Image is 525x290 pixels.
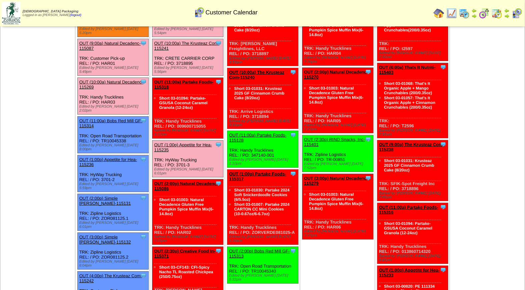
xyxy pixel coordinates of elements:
img: Tooltip [440,204,447,210]
img: Tooltip [365,136,372,143]
img: calendarinout.gif [492,8,502,19]
div: TRK: Zipline Logistics REL: / PO: ZOR081125.1 [77,194,148,231]
div: TRK: SFIK-Spot Freight Inc REL: / PO: 3718896 [377,140,448,201]
a: Short 03-01031: Krusteaz 2025 GF Cinnamon Crumb Cake (8/20oz) [234,86,285,100]
div: TRK: Handy Trucklines REL: / PO: HAR04 [302,0,373,66]
img: Tooltip [440,267,447,273]
div: Edited by [PERSON_NAME] [DATE] 7:50pm [379,128,448,136]
a: Short 03-01030: Partake 2024 Soft Snickerdoodle Cookies (6/5.5oz) [234,188,290,202]
div: TRK: Handy Trucklines REL: / PO: HAR06 [302,174,373,240]
div: Edited by [PERSON_NAME] [DATE] 4:20pm [379,254,448,262]
div: Edited by [PERSON_NAME] [DATE] 7:26pm [304,56,373,64]
img: Tooltip [440,141,447,148]
div: TRK: Zipline Logistics REL: / PO: ZOR081125.2 [77,233,148,270]
div: Edited by [PERSON_NAME] [DATE] 6:01pm [154,167,223,175]
a: OUT (4:00p) The Krusteaz Com-115242 [79,273,142,283]
img: Tooltip [215,40,222,46]
a: OUT (2:30p) Creative Food In-115371 [154,249,215,259]
div: Edited by [PERSON_NAME] [DATE] 8:11pm [229,119,298,127]
img: zoroco-logo-small.webp [2,2,20,24]
a: Short 03-01094: Partake-GSUSA Coconut Caramel Granola (12-24oz) [159,96,207,110]
div: Edited by [PERSON_NAME] [DATE] 7:52pm [304,162,373,170]
img: Tooltip [215,141,222,148]
div: TRK: Arrive Logistics REL: / PO: 3718894 [227,68,299,129]
div: Edited by [PERSON_NAME] [DATE] 5:32pm [229,274,298,282]
a: OUT (2:00p) Bobs Red Mill GF-115313 [229,249,290,259]
img: calendarcustomer.gif [194,7,204,18]
img: Tooltip [290,248,297,254]
img: home.gif [434,8,444,19]
a: OUT (11:00a) Partake Foods-115316 [379,205,439,215]
a: Short 03-CF143: CFI-Spicy Nacho TL Roasted Chickpea (250/0.75oz) [159,265,213,279]
a: OUT (2:00p) Simple [PERSON_NAME]-115131 [79,196,131,206]
img: Tooltip [140,195,147,201]
a: Short 03-01003: Natural Decadence Gluten Free Pumpkin Spice Muffin Mix(6-14.8oz) [309,192,364,211]
div: Edited by [PERSON_NAME] [DATE] 2:02pm [79,105,148,113]
img: Tooltip [440,64,447,70]
img: arrowright.gif [472,13,477,19]
a: OUT (1:00p) Appetite for Hea-115236 [79,157,137,167]
a: Short 03-01068: That's It Organic Apple + Mango Crunchables (200/0.35oz) [384,81,432,95]
div: Edited by [PERSON_NAME] [DATE] 8:00pm [79,143,148,151]
div: Edited by [PERSON_NAME] [DATE] 7:50pm [379,51,448,59]
img: Tooltip [215,79,222,85]
a: OUT (2:00p) Natural Decadenc-115086 [154,181,218,191]
a: OUT (10:00a) The Krusteaz Com-115241 [154,41,219,51]
a: (logout) [70,13,81,17]
div: Edited by [PERSON_NAME] [DATE] 4:20pm [229,235,298,243]
a: Short 03-01031: Krusteaz 2025 GF Cinnamon Crumb Cake (8/20oz) [384,158,435,172]
img: Tooltip [140,156,147,163]
a: OUT (3:00p) Natural Decadenc-115279 [304,176,368,186]
div: Edited by [PERSON_NAME] [DATE] 7:27pm [304,230,373,238]
img: Tooltip [365,68,372,75]
span: [DEMOGRAPHIC_DATA] Packaging [23,10,78,13]
div: Edited by [PERSON_NAME] [DATE] 5:20pm [79,27,148,35]
div: TRK: HyWay Trucking REL: / PO: 3701-3 [152,141,223,177]
div: Edited by [PERSON_NAME] [DATE] 5:54pm [154,27,223,35]
div: Edited by [PERSON_NAME] [DATE] 4:51pm [229,56,298,64]
img: calendarblend.gif [479,8,490,19]
img: Tooltip [215,248,222,254]
div: Edited by [PERSON_NAME] [DATE] 7:49pm [379,191,448,199]
img: calendarcustomer.gif [512,8,522,19]
img: arrowright.gif [504,13,510,19]
a: OUT (1:00p) Partake Foods-115317 [229,171,286,181]
div: Edited by [PERSON_NAME] [DATE] 5:49pm [79,66,148,74]
div: TRK: HyWay Trucking REL: / PO: 3701-2 [77,155,148,192]
a: OUT (6:00a) Thats It Nutriti-115403 [379,65,436,75]
div: TRK: Handy Trucklines REL: / PO: HAR03 [77,78,148,115]
img: Tooltip [365,175,372,181]
div: TRK: Open Road Transportation REL: / PO: TR10045340 [227,247,299,284]
a: OUT (11:00a) Partake Foods-115128 [229,133,287,143]
span: Logged in as [PERSON_NAME] [23,10,81,17]
img: arrowleft.gif [504,8,510,13]
a: OUT (10:00a) Natural Decadenc-115269 [79,80,143,90]
div: TRK: [PERSON_NAME] Freightlines, LLC REL: / PO: 3718897 [227,0,299,66]
a: OUT (3:00p) Simple [PERSON_NAME]-115132 [79,235,131,245]
img: Tooltip [290,132,297,138]
img: Tooltip [290,69,297,76]
a: OUT (1:00p) Appetite for Hea-115235 [154,142,212,152]
div: Edited by [PERSON_NAME] [DATE] 6:04pm [79,260,148,268]
div: TRK: Open Road Transportation REL: / PO: TR10045338 [77,117,148,153]
a: OUT (11:00a) Bobs Red Mill GF-115314 [79,118,142,128]
div: Edited by [PERSON_NAME] [DATE] 1:10pm [229,158,298,166]
a: OUT (11:00a) Partake Foods-115318 [154,80,213,90]
img: Tooltip [140,40,147,46]
a: OUT (10:00a) The Krusteaz Com-115240 [229,70,284,80]
div: TRK: REL: / PO: t2597 [377,0,448,61]
div: TRK: Handy Trucklines REL: / PO: ZORVERDE081025-A [227,170,299,245]
div: TRK: Zipline Logistics REL: / PO: TR-00851 [302,135,373,172]
img: Tooltip [140,234,147,240]
img: Tooltip [215,180,222,187]
a: OUT (9:00a) Natural Decadenc-115087 [79,41,141,51]
div: TRK: Handy Trucklines REL: / PO: HAR02 [152,179,223,245]
div: TRK: CRETE CARRIER CORP REL: / PO: 3718895 [152,39,223,76]
div: TRK: Handy Trucklines REL: / PO: 013860714320 [377,203,448,264]
img: line_graph.gif [446,8,457,19]
div: Edited by [PERSON_NAME] [DATE] 7:25pm [154,235,223,243]
a: OUT (9:00a) The Krusteaz Com-115238 [379,142,444,152]
a: OUT (2:30p) RIND Snacks, Inc-115401 [304,137,365,147]
a: Short 03-01003: Natural Decadence Gluten Free Pumpkin Spice Muffin Mix(6-14.8oz) [309,86,364,105]
div: Edited by [PERSON_NAME] [DATE] 5:59pm [79,182,148,190]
